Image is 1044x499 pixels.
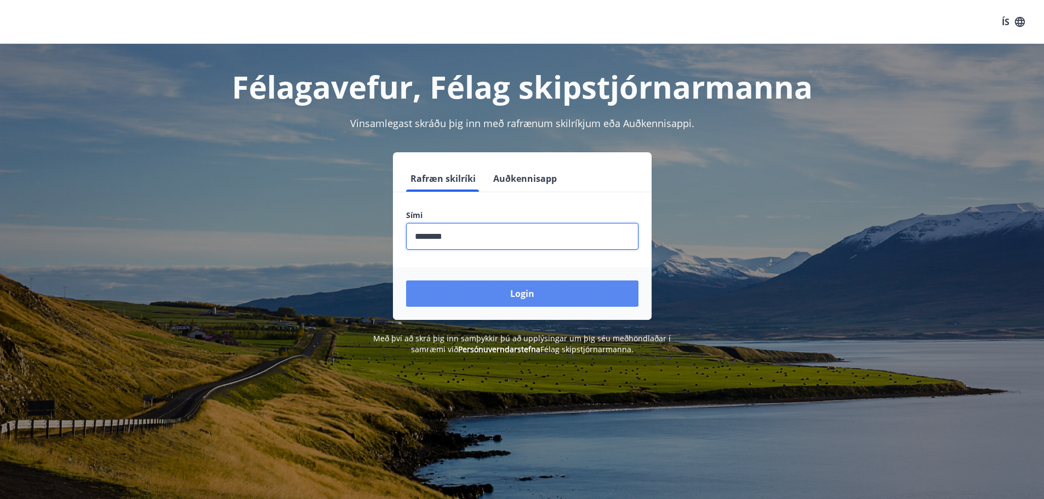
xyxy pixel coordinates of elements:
[350,117,694,130] span: Vinsamlegast skráðu þig inn með rafrænum skilríkjum eða Auðkennisappi.
[406,165,480,192] button: Rafræn skilríki
[406,210,638,221] label: Sími
[141,66,904,107] h1: Félagavefur, Félag skipstjórnarmanna
[373,333,671,354] span: Með því að skrá þig inn samþykkir þú að upplýsingar um þig séu meðhöndlaðar í samræmi við Félag s...
[458,344,540,354] a: Persónuverndarstefna
[406,280,638,307] button: Login
[489,165,561,192] button: Auðkennisapp
[996,12,1031,32] button: ÍS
